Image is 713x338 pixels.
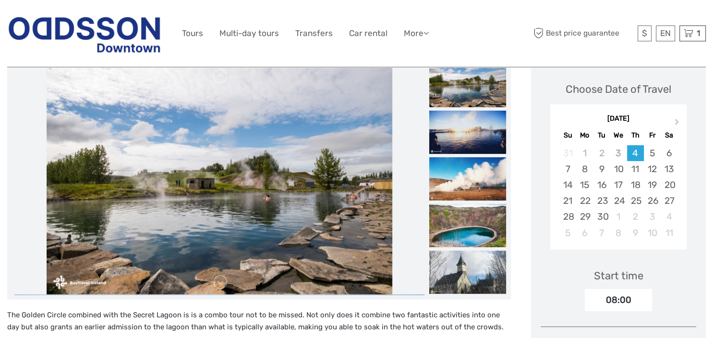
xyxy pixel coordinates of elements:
[644,129,661,142] div: Fr
[593,177,610,193] div: Choose Tuesday, September 16th, 2025
[576,161,593,177] div: Choose Monday, September 8th, 2025
[110,15,122,26] button: Open LiveChat chat widget
[627,193,644,209] div: Choose Thursday, September 25th, 2025
[627,177,644,193] div: Choose Thursday, September 18th, 2025
[566,82,671,97] div: Choose Date of Travel
[219,26,279,40] a: Multi-day tours
[13,17,109,25] p: We're away right now. Please check back later!
[610,209,627,225] div: Choose Wednesday, October 1st, 2025
[576,129,593,142] div: Mo
[429,204,506,247] img: 28e2742a33ab4bbeb25066641a8cad96_slider_thumbnail.jpeg
[559,209,576,225] div: Choose Sunday, September 28th, 2025
[559,225,576,241] div: Choose Sunday, October 5th, 2025
[627,161,644,177] div: Choose Thursday, September 11th, 2025
[661,161,677,177] div: Choose Saturday, September 13th, 2025
[661,209,677,225] div: Choose Saturday, October 4th, 2025
[644,225,661,241] div: Choose Friday, October 10th, 2025
[661,193,677,209] div: Choose Saturday, September 27th, 2025
[559,161,576,177] div: Choose Sunday, September 7th, 2025
[295,26,333,40] a: Transfers
[644,161,661,177] div: Choose Friday, September 12th, 2025
[47,64,392,295] img: 9ab7dd2a13b444349d08ed1ea2bbf1a5_main_slider.jpeg
[593,129,610,142] div: Tu
[593,193,610,209] div: Choose Tuesday, September 23rd, 2025
[644,177,661,193] div: Choose Friday, September 19th, 2025
[642,28,647,38] span: $
[429,250,506,294] img: b6a9cc4d674d46649c6fbd050d413706_slider_thumbnail.jpeg
[576,225,593,241] div: Choose Monday, October 6th, 2025
[644,209,661,225] div: Choose Friday, October 3rd, 2025
[593,161,610,177] div: Choose Tuesday, September 9th, 2025
[610,161,627,177] div: Choose Wednesday, September 10th, 2025
[554,145,684,241] div: month 2025-09
[610,225,627,241] div: Choose Wednesday, October 8th, 2025
[531,25,635,41] span: Best price guarantee
[404,26,429,40] a: More
[559,145,576,161] div: Not available Sunday, August 31st, 2025
[627,225,644,241] div: Choose Thursday, October 9th, 2025
[594,268,643,283] div: Start time
[429,111,506,154] img: 0f9da09368144b4bad0e37f6ce3ae812_slider_thumbnail.jpeg
[585,289,652,311] div: 08:00
[576,209,593,225] div: Choose Monday, September 29th, 2025
[576,193,593,209] div: Choose Monday, September 22nd, 2025
[627,145,644,161] div: Choose Thursday, September 4th, 2025
[661,225,677,241] div: Choose Saturday, October 11th, 2025
[627,129,644,142] div: Th
[559,129,576,142] div: Su
[349,26,387,40] a: Car rental
[559,193,576,209] div: Choose Sunday, September 21st, 2025
[593,225,610,241] div: Choose Tuesday, October 7th, 2025
[695,28,701,38] span: 1
[576,177,593,193] div: Choose Monday, September 15th, 2025
[656,25,675,41] div: EN
[661,129,677,142] div: Sa
[429,157,506,200] img: 18e8970de6e7438fb440e525ed182945_slider_thumbnail.jpeg
[661,145,677,161] div: Choose Saturday, September 6th, 2025
[7,10,162,57] img: Reykjavik Residence
[644,193,661,209] div: Choose Friday, September 26th, 2025
[610,177,627,193] div: Choose Wednesday, September 17th, 2025
[7,309,511,334] p: The Golden Circle combined with the Secret Lagoon is is a combo tour not to be missed. Not only d...
[182,26,203,40] a: Tours
[627,209,644,225] div: Choose Thursday, October 2nd, 2025
[550,114,687,124] div: [DATE]
[670,116,686,132] button: Next Month
[610,193,627,209] div: Choose Wednesday, September 24th, 2025
[644,145,661,161] div: Choose Friday, September 5th, 2025
[429,64,506,107] img: 9ab7dd2a13b444349d08ed1ea2bbf1a5_slider_thumbnail.jpeg
[576,145,593,161] div: Not available Monday, September 1st, 2025
[610,145,627,161] div: Not available Wednesday, September 3rd, 2025
[610,129,627,142] div: We
[593,209,610,225] div: Choose Tuesday, September 30th, 2025
[559,177,576,193] div: Choose Sunday, September 14th, 2025
[593,145,610,161] div: Not available Tuesday, September 2nd, 2025
[661,177,677,193] div: Choose Saturday, September 20th, 2025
